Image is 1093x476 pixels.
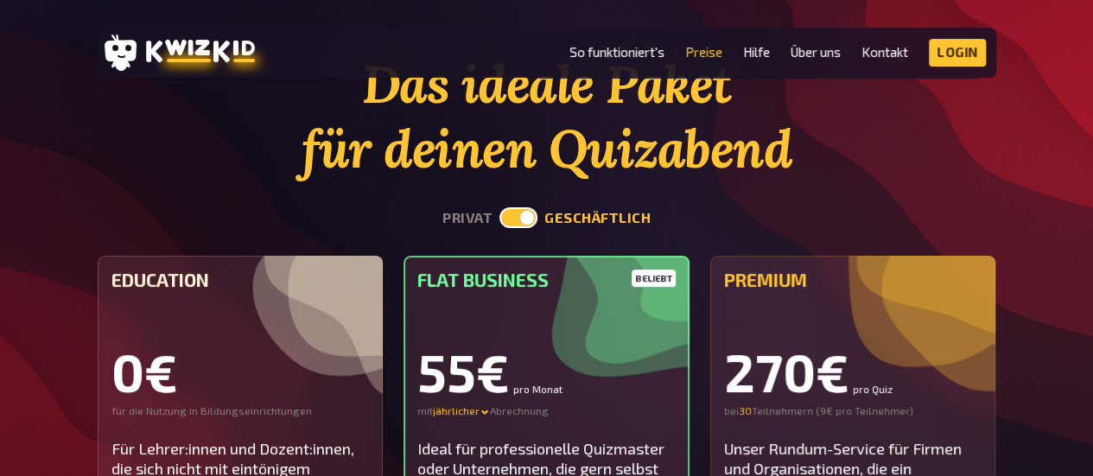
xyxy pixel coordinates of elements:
div: bei Teilnehmern ( 9€ pro Teilnehmer ) [724,404,982,418]
a: Kontakt [861,45,908,60]
h5: Premium [724,270,982,290]
h5: Education [111,270,370,290]
a: Hilfe [743,45,770,60]
div: für die Nutzung in Bildungseinrichtungen [111,404,370,418]
button: geschäftlich [544,210,651,226]
a: Login [929,39,986,67]
div: 55€ [417,346,676,397]
h1: Das ideale Paket für deinen Quizabend [98,52,996,181]
div: mit Abrechnung [417,404,676,418]
input: 0 [739,404,752,418]
div: jährlicher [433,404,490,418]
button: privat [442,210,492,226]
small: pro Monat [513,384,562,394]
a: So funktioniert's [569,45,664,60]
div: 0€ [111,346,370,397]
small: pro Quiz [853,384,893,394]
h5: Flat Business [417,270,676,290]
a: Preise [685,45,722,60]
a: Über uns [791,45,841,60]
div: 270€ [724,346,982,397]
